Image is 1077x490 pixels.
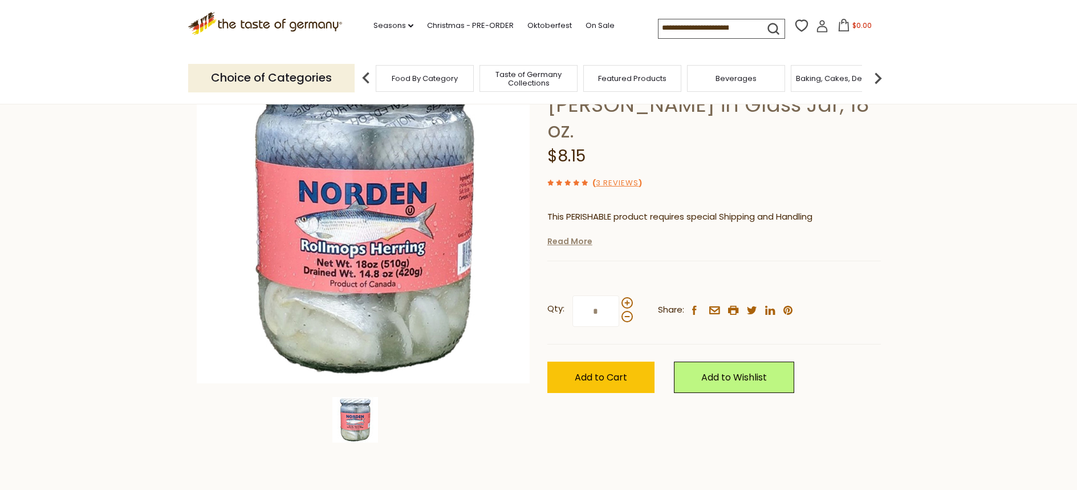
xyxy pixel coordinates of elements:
a: 3 Reviews [596,177,639,189]
a: Add to Wishlist [674,362,794,393]
a: Featured Products [598,74,666,83]
a: Read More [547,236,592,247]
img: Norden Rollmops Herring in Glass Jar [332,397,378,443]
span: Share: [658,303,684,317]
p: Choice of Categories [188,64,355,92]
a: Beverages [716,74,757,83]
strong: Qty: [547,302,564,316]
a: On Sale [586,19,615,32]
a: Christmas - PRE-ORDER [427,19,514,32]
span: Add to Cart [575,371,627,384]
span: ( ) [592,177,642,188]
span: $8.15 [547,145,586,167]
button: Add to Cart [547,362,655,393]
input: Qty: [572,295,619,327]
p: This PERISHABLE product requires special Shipping and Handling [547,210,881,224]
a: Seasons [373,19,413,32]
a: Taste of Germany Collections [483,70,574,87]
button: $0.00 [831,19,879,36]
img: Norden Rollmops Herring in Glass Jar [197,50,530,383]
a: Food By Category [392,74,458,83]
h1: Norden Rollmops [PERSON_NAME] in Glass Jar, 18 oz. [547,66,881,143]
img: next arrow [867,67,889,90]
span: $0.00 [852,21,872,30]
a: Oktoberfest [527,19,572,32]
img: previous arrow [355,67,377,90]
a: Baking, Cakes, Desserts [796,74,884,83]
li: We will ship this product in heat-protective packaging and ice. [558,233,881,247]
